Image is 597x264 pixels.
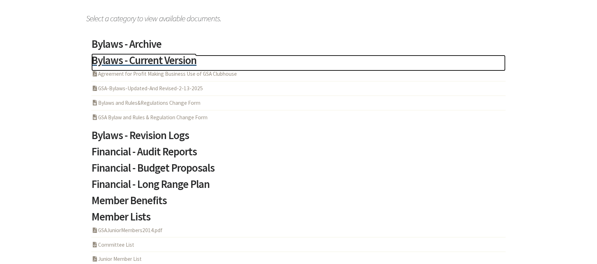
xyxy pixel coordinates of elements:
[91,100,98,105] i: DOCX Word Document
[91,242,98,247] i: HTML Program
[91,130,506,146] a: Bylaws - Revision Logs
[91,195,506,211] a: Member Benefits
[91,115,98,120] i: DOCX Word Document
[91,256,98,262] i: PDF Acrobat Document
[91,162,506,179] a: Financial - Budget Proposals
[91,39,506,55] a: Bylaws - Archive
[91,179,506,195] a: Financial - Long Range Plan
[91,114,207,121] a: GSA Bylaw and Rules & Regulation Change Form
[91,227,163,234] a: GSAJuniorMembers2014.pdf
[91,241,134,248] a: Committee List
[86,10,511,23] span: Select a category to view available documents.
[91,256,142,262] a: Junior Member List
[91,70,237,77] a: Agreement for Profit Making Business Use of GSA Clubhouse
[91,146,506,162] a: Financial - Audit Reports
[91,228,98,233] i: PDF Acrobat Document
[91,86,98,91] i: PDF Acrobat Document
[91,55,506,71] a: Bylaws - Current Version
[91,211,506,228] a: Member Lists
[91,85,203,92] a: GSA-Bylaws-Updated-And Revised-2-13-2025
[91,99,200,106] a: Bylaws and Rules&Regulations Change Form
[91,71,98,76] i: PDF Acrobat Document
